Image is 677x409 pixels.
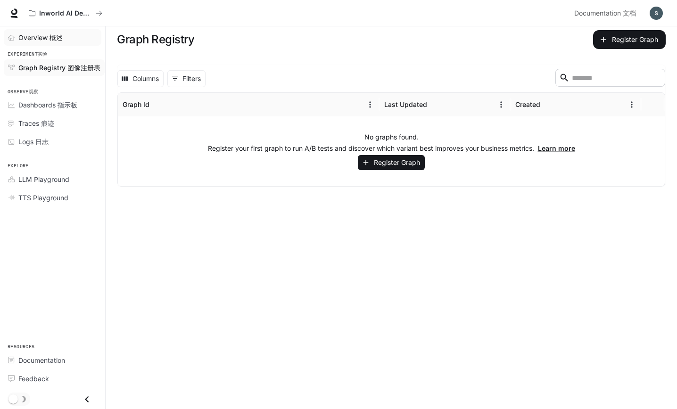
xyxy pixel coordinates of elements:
[428,98,442,112] button: Sort
[541,98,555,112] button: Sort
[384,100,427,108] div: Last Updated
[647,4,666,23] button: User avatar
[570,4,643,23] a: Documentation 文档
[18,100,77,110] span: Dashboards
[76,390,98,409] button: Close drawer
[18,355,65,365] span: Documentation
[364,132,419,142] p: No graphs found.
[593,30,666,49] button: Register Graph
[515,100,540,108] div: Created
[650,7,663,20] img: User avatar
[538,144,575,152] a: Learn more
[555,69,665,89] div: Search
[4,59,105,76] a: Graph Registry
[4,133,101,150] a: Logs
[4,171,101,188] a: LLM Playground
[167,70,206,87] button: Show filters
[4,29,101,46] a: Overview
[41,119,54,127] font: 痕迹
[18,118,54,128] span: Traces
[117,30,194,49] h1: Graph Registry
[358,155,425,171] button: Register Graph
[18,193,68,203] span: TTS Playground
[4,189,101,206] a: TTS Playground
[18,174,69,184] span: LLM Playground
[4,97,101,113] a: Dashboards
[123,100,149,108] div: Graph Id
[4,370,101,387] a: Feedback
[150,98,165,112] button: Sort
[29,89,39,95] font: 观察
[4,115,101,131] a: Traces
[18,137,49,147] span: Logs
[4,352,101,368] a: Documentation
[363,98,377,112] button: Menu
[35,138,49,146] font: 日志
[18,374,49,384] span: Feedback
[574,8,636,19] span: Documentation
[625,98,639,112] button: Menu
[38,51,48,57] font: 实验
[39,9,92,17] p: Inworld AI Demos
[117,70,164,87] button: Select columns
[18,33,63,42] span: Overview
[623,9,636,17] font: 文档
[18,63,100,73] span: Graph Registry
[58,101,77,109] font: 指示板
[494,98,508,112] button: Menu
[50,33,63,41] font: 概述
[8,393,18,404] span: Dark mode toggle
[208,144,575,153] p: Register your first graph to run A/B tests and discover which variant best improves your business...
[25,4,107,23] button: All workspaces
[67,64,100,72] font: 图像注册表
